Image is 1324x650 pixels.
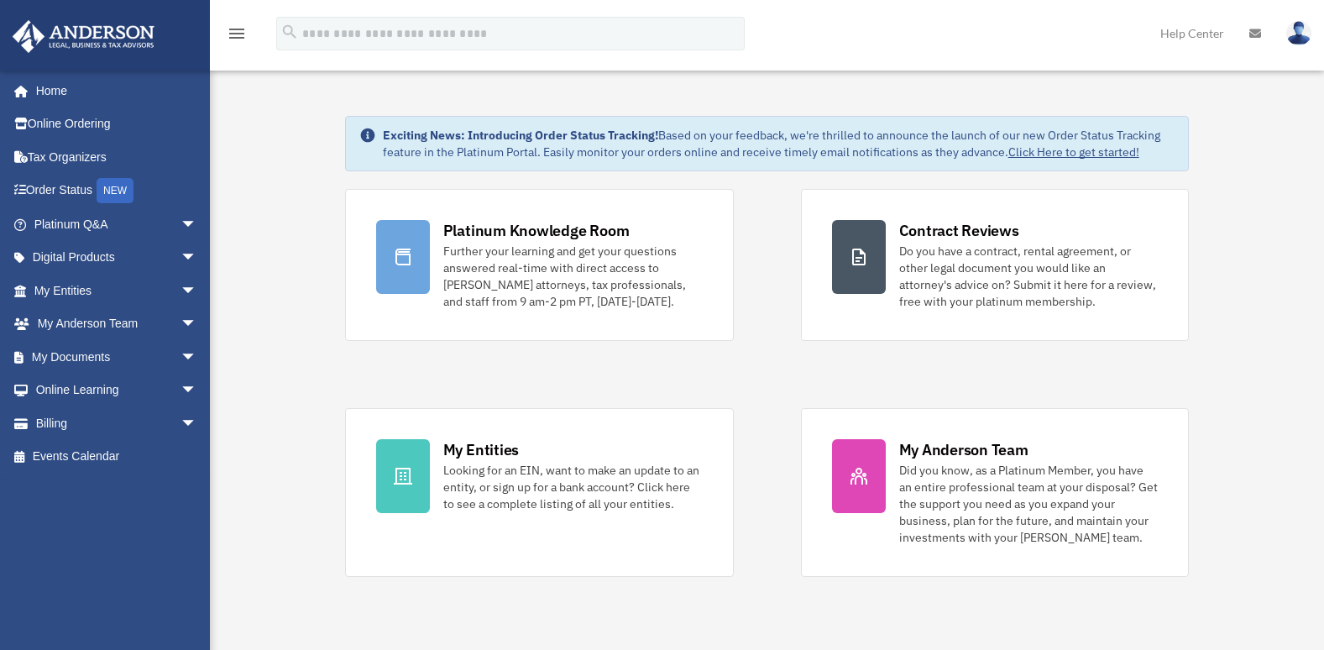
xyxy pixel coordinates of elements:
[345,189,734,341] a: Platinum Knowledge Room Further your learning and get your questions answered real-time with dire...
[12,241,222,275] a: Digital Productsarrow_drop_down
[443,220,630,241] div: Platinum Knowledge Room
[12,274,222,307] a: My Entitiesarrow_drop_down
[1008,144,1139,160] a: Click Here to get started!
[280,23,299,41] i: search
[1286,21,1311,45] img: User Pic
[181,406,214,441] span: arrow_drop_down
[899,462,1159,546] div: Did you know, as a Platinum Member, you have an entire professional team at your disposal? Get th...
[899,439,1028,460] div: My Anderson Team
[801,408,1190,577] a: My Anderson Team Did you know, as a Platinum Member, you have an entire professional team at your...
[443,439,519,460] div: My Entities
[12,307,222,341] a: My Anderson Teamarrow_drop_down
[345,408,734,577] a: My Entities Looking for an EIN, want to make an update to an entity, or sign up for a bank accoun...
[181,340,214,375] span: arrow_drop_down
[12,374,222,407] a: Online Learningarrow_drop_down
[383,128,658,143] strong: Exciting News: Introducing Order Status Tracking!
[12,140,222,174] a: Tax Organizers
[801,189,1190,341] a: Contract Reviews Do you have a contract, rental agreement, or other legal document you would like...
[899,243,1159,310] div: Do you have a contract, rental agreement, or other legal document you would like an attorney's ad...
[181,207,214,242] span: arrow_drop_down
[383,127,1175,160] div: Based on your feedback, we're thrilled to announce the launch of our new Order Status Tracking fe...
[12,440,222,474] a: Events Calendar
[12,107,222,141] a: Online Ordering
[899,220,1019,241] div: Contract Reviews
[443,462,703,512] div: Looking for an EIN, want to make an update to an entity, or sign up for a bank account? Click her...
[181,274,214,308] span: arrow_drop_down
[443,243,703,310] div: Further your learning and get your questions answered real-time with direct access to [PERSON_NAM...
[181,374,214,408] span: arrow_drop_down
[12,207,222,241] a: Platinum Q&Aarrow_drop_down
[12,340,222,374] a: My Documentsarrow_drop_down
[12,74,214,107] a: Home
[181,241,214,275] span: arrow_drop_down
[12,406,222,440] a: Billingarrow_drop_down
[97,178,133,203] div: NEW
[181,307,214,342] span: arrow_drop_down
[12,174,222,208] a: Order StatusNEW
[227,29,247,44] a: menu
[227,24,247,44] i: menu
[8,20,160,53] img: Anderson Advisors Platinum Portal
